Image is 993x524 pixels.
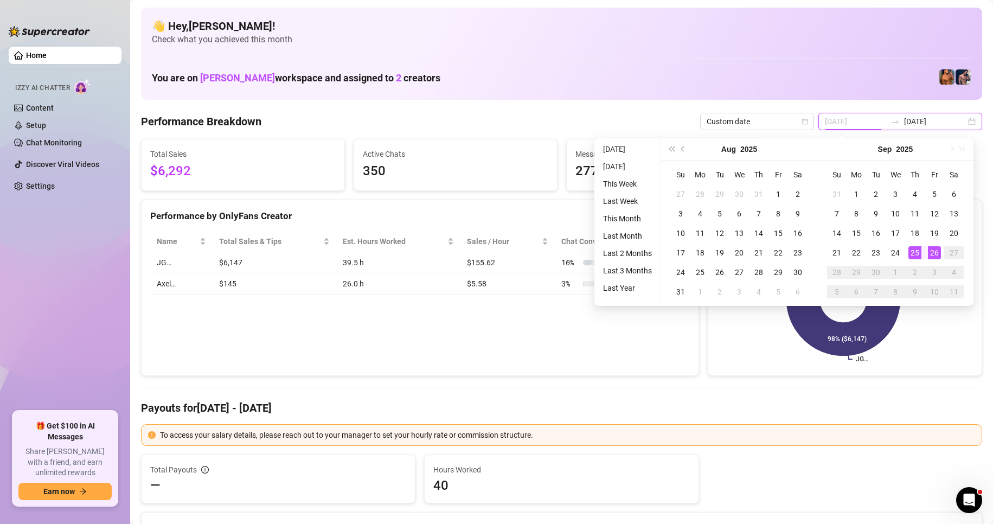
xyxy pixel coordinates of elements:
[599,229,656,242] li: Last Month
[827,282,847,302] td: 2025-10-05
[671,263,690,282] td: 2025-08-24
[830,285,843,298] div: 5
[575,148,761,160] span: Messages Sent
[928,285,941,298] div: 10
[768,282,788,302] td: 2025-09-05
[713,207,726,220] div: 5
[713,188,726,201] div: 29
[869,266,882,279] div: 30
[791,285,804,298] div: 6
[729,243,749,263] td: 2025-08-20
[956,69,971,85] img: Axel
[878,138,892,160] button: Choose a month
[599,177,656,190] li: This Week
[599,282,656,295] li: Last Year
[729,263,749,282] td: 2025-08-27
[866,223,886,243] td: 2025-09-16
[830,227,843,240] div: 14
[694,207,707,220] div: 4
[694,188,707,201] div: 28
[694,246,707,259] div: 18
[889,207,902,220] div: 10
[752,207,765,220] div: 7
[749,204,768,223] td: 2025-08-07
[891,117,900,126] span: to
[891,117,900,126] span: swap-right
[213,252,336,273] td: $6,147
[944,223,964,243] td: 2025-09-20
[905,243,925,263] td: 2025-09-25
[866,282,886,302] td: 2025-10-07
[908,285,921,298] div: 9
[752,266,765,279] div: 28
[908,246,921,259] div: 25
[788,184,808,204] td: 2025-08-02
[200,72,275,84] span: [PERSON_NAME]
[433,464,689,476] span: Hours Worked
[749,165,768,184] th: Th
[847,165,866,184] th: Mo
[925,204,944,223] td: 2025-09-12
[947,285,960,298] div: 11
[460,252,555,273] td: $155.62
[866,184,886,204] td: 2025-09-02
[674,246,687,259] div: 17
[905,263,925,282] td: 2025-10-02
[713,285,726,298] div: 2
[460,273,555,295] td: $5.58
[26,182,55,190] a: Settings
[905,223,925,243] td: 2025-09-18
[788,204,808,223] td: 2025-08-09
[788,243,808,263] td: 2025-08-23
[152,18,971,34] h4: 👋 Hey, [PERSON_NAME] !
[733,246,746,259] div: 20
[433,477,689,494] span: 40
[772,266,785,279] div: 29
[363,148,548,160] span: Active Chats
[721,138,736,160] button: Choose a month
[749,282,768,302] td: 2025-09-04
[729,223,749,243] td: 2025-08-13
[561,278,579,290] span: 3 %
[869,207,882,220] div: 9
[850,285,863,298] div: 6
[599,212,656,225] li: This Month
[827,223,847,243] td: 2025-09-14
[396,72,401,84] span: 2
[710,282,729,302] td: 2025-09-02
[944,282,964,302] td: 2025-10-11
[772,207,785,220] div: 8
[939,69,954,85] img: JG
[26,138,82,147] a: Chat Monitoring
[690,165,710,184] th: Mo
[575,161,761,182] span: 2777
[336,273,461,295] td: 26.0 h
[886,223,905,243] td: 2025-09-17
[674,266,687,279] div: 24
[896,138,913,160] button: Choose a year
[599,195,656,208] li: Last Week
[830,246,843,259] div: 21
[791,207,804,220] div: 9
[150,273,213,295] td: Axel…
[886,204,905,223] td: 2025-09-10
[749,243,768,263] td: 2025-08-21
[925,263,944,282] td: 2025-10-03
[733,285,746,298] div: 3
[150,477,161,494] span: —
[847,223,866,243] td: 2025-09-15
[869,285,882,298] div: 7
[690,204,710,223] td: 2025-08-04
[710,204,729,223] td: 2025-08-05
[791,188,804,201] div: 2
[889,266,902,279] div: 1
[150,252,213,273] td: JG…
[944,184,964,204] td: 2025-09-06
[925,282,944,302] td: 2025-10-10
[956,487,982,513] iframe: Intercom live chat
[160,429,975,441] div: To access your salary details, please reach out to your manager to set your hourly rate or commis...
[944,165,964,184] th: Sa
[343,235,446,247] div: Est. Hours Worked
[710,165,729,184] th: Tu
[733,188,746,201] div: 30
